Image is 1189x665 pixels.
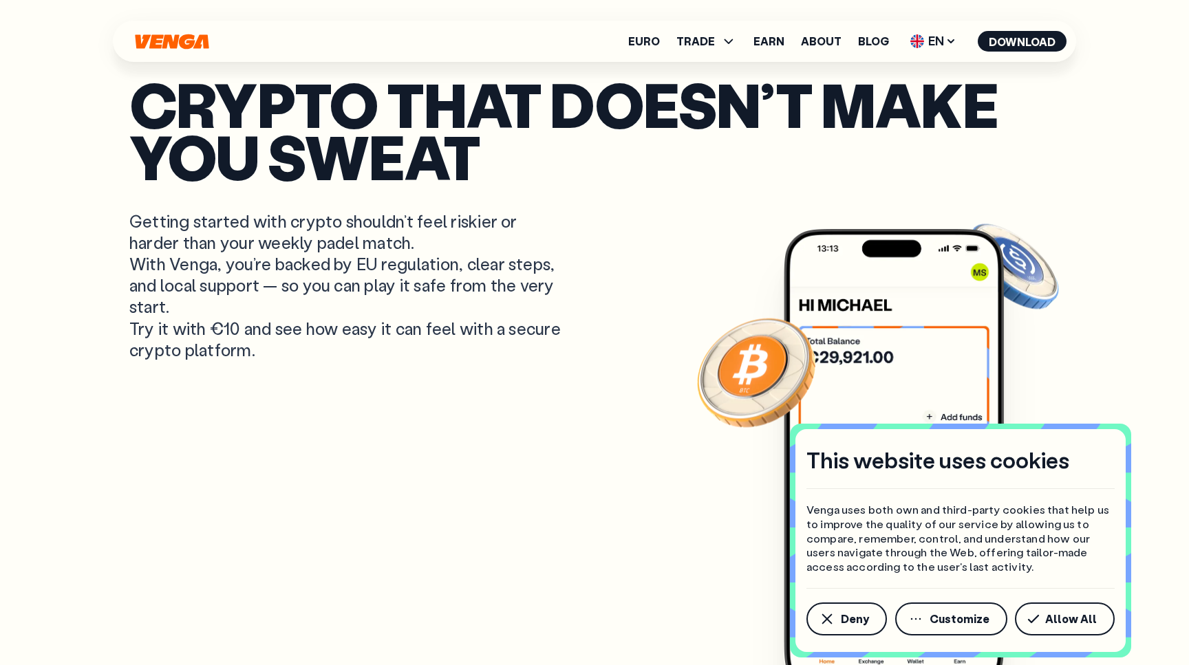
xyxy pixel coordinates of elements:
span: Deny [841,613,869,624]
img: flag-uk [910,34,924,48]
p: Venga uses both own and third-party cookies that help us to improve the quality of our service by... [806,503,1115,574]
span: EN [906,30,961,52]
img: USDC coin [963,217,1062,316]
a: About [801,36,842,47]
span: TRADE [676,33,737,50]
p: Getting started with crypto shouldn’t feel riskier or harder than your weekly padel match. With V... [129,210,564,360]
button: Deny [806,602,887,635]
svg: Home [133,34,211,50]
a: Earn [753,36,784,47]
img: Bitcoin [694,309,818,433]
a: Euro [628,36,660,47]
h4: This website uses cookies [806,446,1069,475]
button: Customize [895,602,1007,635]
button: Allow All [1015,602,1115,635]
a: Blog [858,36,889,47]
span: Customize [930,613,989,624]
button: Download [978,31,1067,52]
span: Allow All [1045,613,1097,624]
span: TRADE [676,36,715,47]
p: Crypto that doesn’t make you sweat [129,78,1060,183]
